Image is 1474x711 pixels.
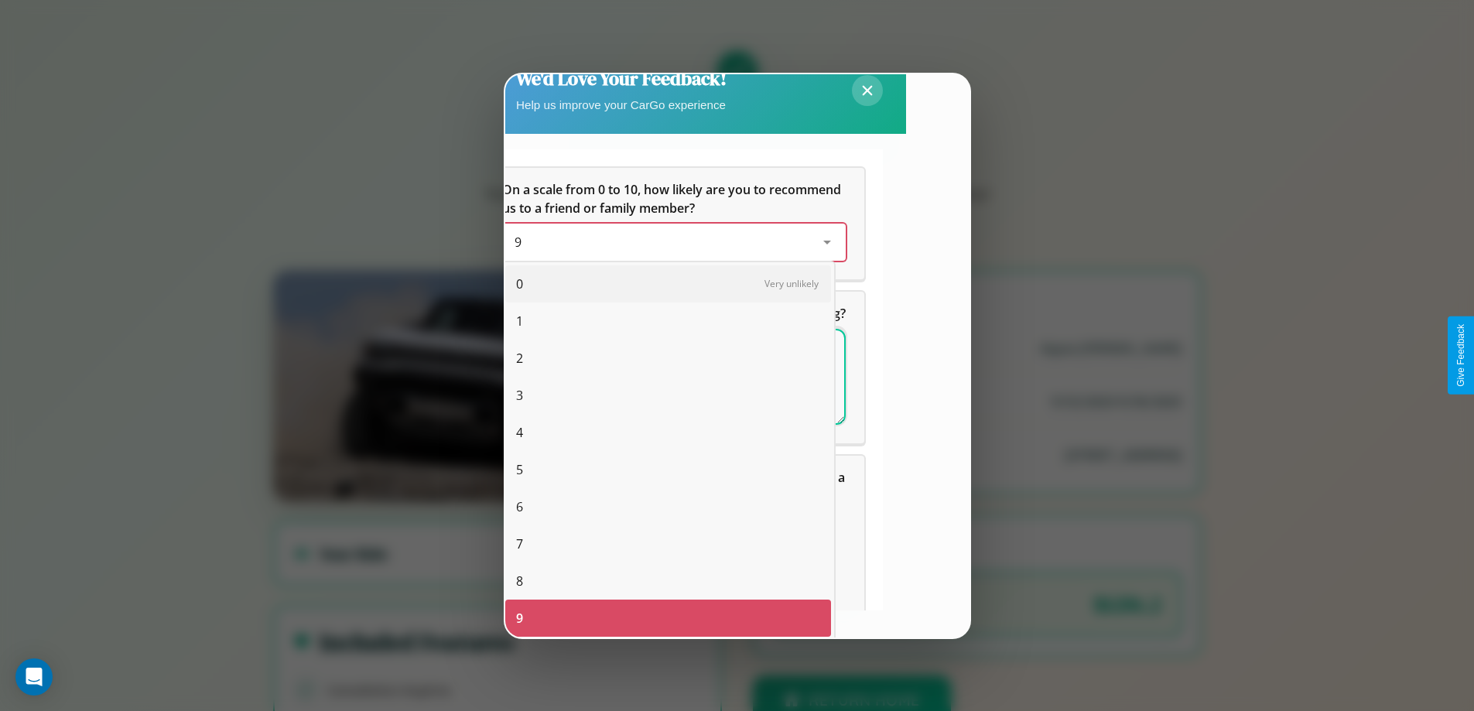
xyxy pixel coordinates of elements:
p: Help us improve your CarGo experience [516,94,727,115]
div: Give Feedback [1455,324,1466,387]
div: On a scale from 0 to 10, how likely are you to recommend us to a friend or family member? [502,224,846,261]
span: 6 [516,497,523,516]
div: 3 [505,377,831,414]
span: 0 [516,275,523,293]
div: 7 [505,525,831,562]
div: 10 [505,637,831,674]
span: 7 [516,535,523,553]
div: 1 [505,303,831,340]
span: Very unlikely [764,277,819,290]
span: 5 [516,460,523,479]
div: On a scale from 0 to 10, how likely are you to recommend us to a friend or family member? [484,168,864,279]
h5: On a scale from 0 to 10, how likely are you to recommend us to a friend or family member? [502,180,846,217]
span: 8 [516,572,523,590]
div: 8 [505,562,831,600]
span: 1 [516,312,523,330]
span: 4 [516,423,523,442]
div: 2 [505,340,831,377]
span: On a scale from 0 to 10, how likely are you to recommend us to a friend or family member? [502,181,844,217]
div: 4 [505,414,831,451]
span: 9 [516,609,523,627]
h2: We'd Love Your Feedback! [516,66,727,91]
div: 9 [505,600,831,637]
div: 6 [505,488,831,525]
div: Open Intercom Messenger [15,658,53,696]
span: 9 [515,234,522,251]
span: What can we do to make your experience more satisfying? [502,305,846,322]
div: 0 [505,265,831,303]
span: Which of the following features do you value the most in a vehicle? [502,469,848,504]
span: 3 [516,386,523,405]
div: 5 [505,451,831,488]
span: 2 [516,349,523,367]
